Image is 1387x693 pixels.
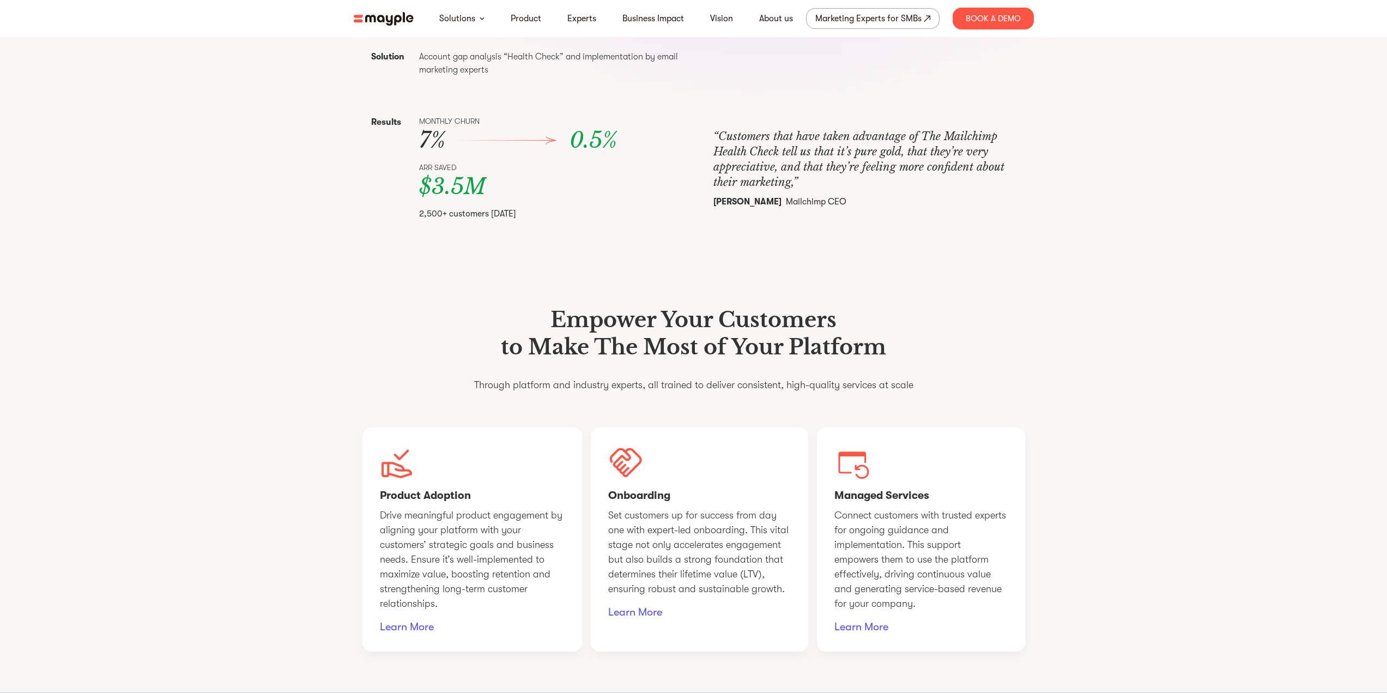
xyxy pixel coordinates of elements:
[458,136,556,144] img: right arrow
[419,173,668,200] div: $3.5M
[834,489,1008,503] h4: Managed Services
[371,50,415,63] p: Solution
[622,12,684,25] a: Business Impact
[608,605,791,619] a: Learn More
[480,17,484,20] img: arrow-down
[419,127,668,153] div: 7%
[371,116,415,129] p: Results
[419,208,668,219] div: 2,500+ customers [DATE]
[953,8,1034,29] div: Book A Demo
[834,508,1008,611] p: Connect customers with trusted experts for ongoing guidance and implementation. This support empo...
[759,12,793,25] a: About us
[354,12,414,26] img: mayple-logo
[439,12,475,25] a: Solutions
[380,620,565,634] a: Learn More
[713,129,1029,190] p: “Customers that have taken advantage of The Mailchimp Health Check tell us that it’s pure gold, t...
[570,127,668,153] div: 0.5%
[474,378,913,393] p: Through platform and industry experts, all trained to deliver consistent, high-quality services a...
[419,116,668,127] p: Monthly churn
[380,508,565,611] p: Drive meaningful product engagement by aligning your platform with your customers’ strategic goal...
[713,196,1029,207] div: Mailchimp CEO
[567,12,596,25] a: Experts
[419,50,687,76] p: Account gap analysis “Health Check” and implementation by email marketing experts
[806,8,940,29] a: Marketing Experts for SMBs
[511,12,541,25] a: Product
[380,489,565,503] h4: Product Adoption
[713,196,782,207] div: [PERSON_NAME]
[608,508,791,596] p: Set customers up for success from day one with expert-led onboarding. This vital stage not only a...
[815,11,922,26] div: Marketing Experts for SMBs
[474,306,913,360] h1: Empower Your Customers to Make The Most of Your Platform
[419,162,668,173] p: ARR Saved
[834,620,1008,634] a: Learn More
[710,12,733,25] a: Vision
[608,489,791,503] h4: Onboarding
